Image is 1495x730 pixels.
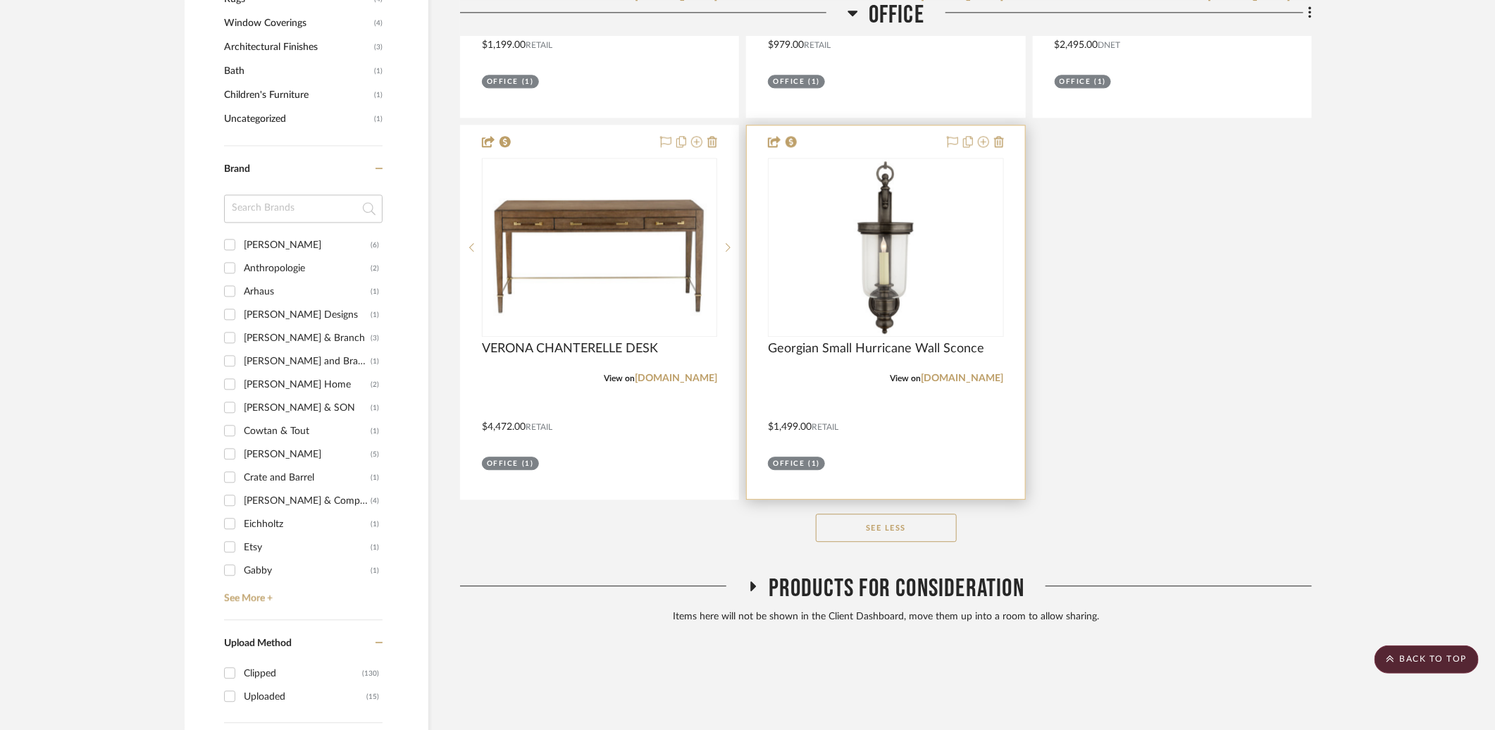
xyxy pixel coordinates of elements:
[224,164,250,174] span: Brand
[604,374,635,383] span: View on
[773,77,805,87] div: Office
[224,35,371,59] span: Architectural Finishes
[244,466,371,489] div: Crate and Barrel
[371,373,379,396] div: (2)
[374,36,383,58] span: (3)
[808,459,820,469] div: (1)
[244,304,371,326] div: [PERSON_NAME] Designs
[371,397,379,419] div: (1)
[374,108,383,130] span: (1)
[371,280,379,303] div: (1)
[483,159,717,336] div: 0
[371,443,379,466] div: (5)
[244,686,366,708] div: Uploaded
[244,397,371,419] div: [PERSON_NAME] & SON
[244,490,371,512] div: [PERSON_NAME] & Company
[244,234,371,256] div: [PERSON_NAME]
[244,559,371,582] div: Gabby
[371,304,379,326] div: (1)
[244,536,371,559] div: Etsy
[371,327,379,349] div: (3)
[1095,77,1107,87] div: (1)
[371,466,379,489] div: (1)
[224,11,371,35] span: Window Coverings
[371,350,379,373] div: (1)
[244,257,371,280] div: Anthropologie
[1375,645,1479,674] scroll-to-top-button: BACK TO TOP
[362,662,379,685] div: (130)
[374,60,383,82] span: (1)
[221,582,383,605] a: See More +
[798,159,974,335] img: Georgian Small Hurricane Wall Sconce
[244,513,371,536] div: Eichholtz
[1060,77,1091,87] div: Office
[769,159,1003,336] div: 0
[244,420,371,443] div: Cowtan & Tout
[374,84,383,106] span: (1)
[769,574,1024,604] span: Products For Consideration
[244,373,371,396] div: [PERSON_NAME] Home
[224,107,371,131] span: Uncategorized
[374,12,383,35] span: (4)
[773,459,805,469] div: Office
[487,459,519,469] div: Office
[371,490,379,512] div: (4)
[371,513,379,536] div: (1)
[922,373,1004,383] a: [DOMAIN_NAME]
[482,341,658,357] span: VERONA CHANTERELLE DESK
[244,443,371,466] div: [PERSON_NAME]
[816,514,957,542] button: See Less
[371,536,379,559] div: (1)
[224,59,371,83] span: Bath
[487,77,519,87] div: Office
[371,420,379,443] div: (1)
[371,257,379,280] div: (2)
[244,327,371,349] div: [PERSON_NAME] & Branch
[371,234,379,256] div: (6)
[224,194,383,223] input: Search Brands
[891,374,922,383] span: View on
[522,77,534,87] div: (1)
[460,610,1312,625] div: Items here will not be shown in the Client Dashboard, move them up into a room to allow sharing.
[483,166,716,328] img: VERONA CHANTERELLE DESK
[366,686,379,708] div: (15)
[244,350,371,373] div: [PERSON_NAME] and Branch
[244,662,362,685] div: Clipped
[522,459,534,469] div: (1)
[808,77,820,87] div: (1)
[371,559,379,582] div: (1)
[244,280,371,303] div: Arhaus
[224,83,371,107] span: Children's Furniture
[768,341,984,357] span: Georgian Small Hurricane Wall Sconce
[635,373,717,383] a: [DOMAIN_NAME]
[224,638,292,648] span: Upload Method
